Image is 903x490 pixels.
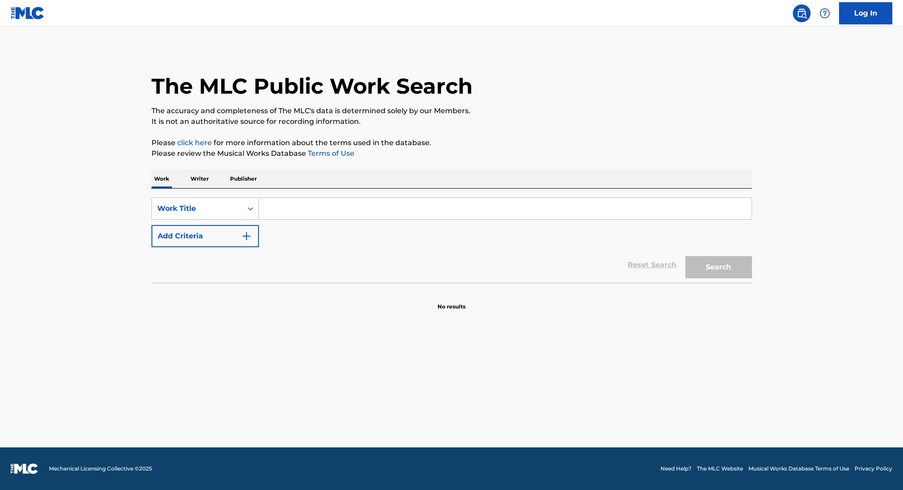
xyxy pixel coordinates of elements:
a: Privacy Policy [855,465,892,473]
img: search [796,8,807,19]
img: help [819,8,830,19]
a: Public Search [793,4,811,22]
p: The accuracy and completeness of The MLC's data is determined solely by our Members. [151,106,752,116]
div: Help [816,4,834,22]
p: Writer [188,170,211,188]
span: Mechanical Licensing Collective © 2025 [49,465,152,473]
img: 9d2ae6d4665cec9f34b9.svg [241,231,252,241]
div: Work Title [157,203,237,214]
p: Work [151,170,172,188]
a: Need Help? [660,465,692,473]
p: Publisher [227,170,259,188]
p: Please review the Musical Works Database [151,148,752,159]
a: Terms of Use [306,149,354,158]
img: logo [11,463,38,474]
p: Please for more information about the terms used in the database. [151,138,752,148]
a: Musical Works Database Terms of Use [748,465,849,473]
img: MLC Logo [11,7,45,20]
a: click here [177,138,212,147]
p: It is not an authoritative source for recording information. [151,116,752,127]
button: Add Criteria [151,225,259,247]
a: Log In [839,2,892,24]
form: Search Form [151,198,752,283]
p: No results [438,292,465,311]
h1: The MLC Public Work Search [151,73,473,99]
a: The MLC Website [697,465,743,473]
